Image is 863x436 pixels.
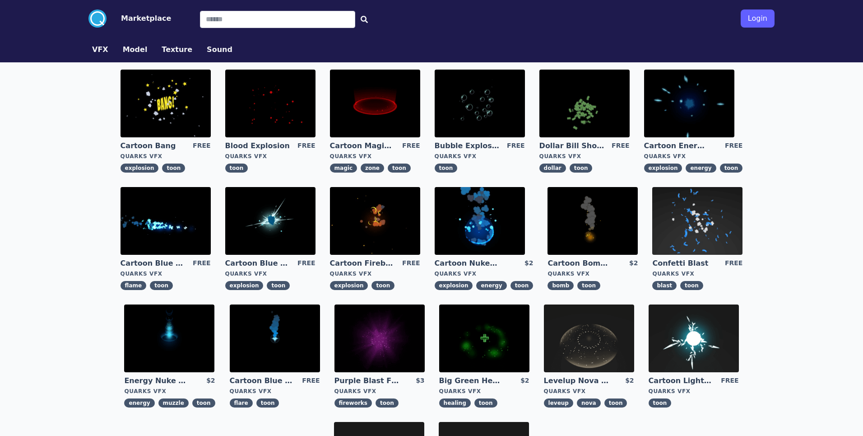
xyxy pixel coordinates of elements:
img: imgAlt [230,305,320,372]
span: toon [150,281,173,290]
div: FREE [402,258,420,268]
a: Purple Blast Fireworks [334,376,399,386]
span: toon [680,281,703,290]
span: magic [330,164,357,173]
img: imgAlt [225,187,316,255]
button: Texture [162,44,192,55]
span: energy [686,164,716,173]
div: FREE [725,258,742,268]
span: toon [604,398,627,408]
img: imgAlt [334,305,425,372]
span: healing [439,398,471,408]
span: toon [192,398,215,408]
a: Energy Nuke Muzzle Flash [124,376,189,386]
img: imgAlt [121,187,211,255]
span: explosion [225,281,264,290]
span: toon [474,398,497,408]
button: Sound [207,44,232,55]
span: toon [720,164,743,173]
div: Quarks VFX [225,270,316,277]
div: FREE [193,141,210,151]
a: Cartoon Nuke Energy Explosion [435,258,500,268]
img: imgAlt [124,305,214,372]
div: Quarks VFX [544,388,634,395]
img: imgAlt [547,187,638,255]
button: Model [123,44,148,55]
span: toon [267,281,290,290]
span: toon [376,398,399,408]
button: Marketplace [121,13,171,24]
div: Quarks VFX [230,388,320,395]
span: dollar [539,164,566,173]
div: Quarks VFX [121,270,211,277]
img: imgAlt [121,70,211,137]
span: flame [121,281,147,290]
a: Cartoon Magic Zone [330,141,395,151]
div: Quarks VFX [435,270,534,277]
a: Cartoon Energy Explosion [644,141,709,151]
img: imgAlt [435,70,525,137]
span: fireworks [334,398,372,408]
span: explosion [644,164,682,173]
div: $2 [629,258,638,268]
div: Quarks VFX [330,270,420,277]
div: Quarks VFX [435,153,525,160]
div: FREE [725,141,742,151]
img: imgAlt [539,70,630,137]
span: explosion [435,281,473,290]
a: Big Green Healing Effect [439,376,504,386]
span: energy [476,281,506,290]
a: Blood Explosion [225,141,290,151]
a: Cartoon Lightning Ball [649,376,714,386]
a: Confetti Blast [652,258,717,268]
a: Sound [200,44,240,55]
div: FREE [612,141,629,151]
span: toon [256,398,279,408]
div: Quarks VFX [334,388,425,395]
a: Texture [154,44,200,55]
div: Quarks VFX [649,388,739,395]
div: Quarks VFX [124,388,215,395]
a: Cartoon Blue Flamethrower [121,258,186,268]
div: Quarks VFX [644,153,743,160]
img: imgAlt [544,305,634,372]
span: explosion [330,281,368,290]
span: toon [435,164,458,173]
span: leveup [544,398,573,408]
img: imgAlt [649,305,739,372]
a: Cartoon Fireball Explosion [330,258,395,268]
span: blast [652,281,677,290]
img: imgAlt [652,187,742,255]
div: FREE [402,141,420,151]
span: bomb [547,281,574,290]
div: FREE [721,376,738,386]
span: toon [649,398,672,408]
div: $3 [416,376,424,386]
a: VFX [85,44,116,55]
span: flare [230,398,253,408]
span: toon [577,281,600,290]
div: FREE [193,258,210,268]
img: imgAlt [330,70,420,137]
div: Quarks VFX [439,388,529,395]
button: Login [741,9,775,28]
span: toon [570,164,593,173]
a: Dollar Bill Shower [539,141,604,151]
a: Cartoon Bang [121,141,186,151]
span: muzzle [158,398,189,408]
span: toon [162,164,185,173]
a: Levelup Nova Effect [544,376,609,386]
span: toon [388,164,411,173]
div: FREE [302,376,320,386]
img: imgAlt [644,70,734,137]
span: toon [225,164,248,173]
span: nova [577,398,601,408]
input: Search [200,11,355,28]
a: Marketplace [107,13,171,24]
div: Quarks VFX [225,153,316,160]
span: toon [371,281,394,290]
span: explosion [121,164,159,173]
div: Quarks VFX [330,153,420,160]
div: Quarks VFX [539,153,630,160]
span: energy [124,398,154,408]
